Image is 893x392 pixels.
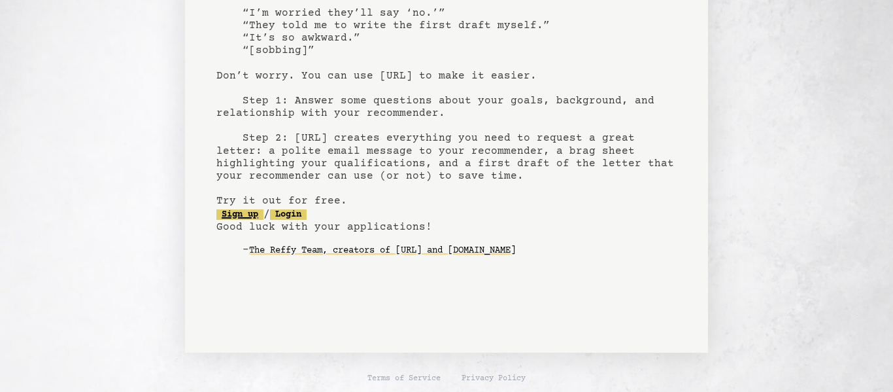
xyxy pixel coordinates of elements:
[243,244,677,257] div: -
[462,374,526,384] a: Privacy Policy
[249,240,516,261] a: The Reffy Team, creators of [URL] and [DOMAIN_NAME]
[367,374,441,384] a: Terms of Service
[216,209,263,220] a: Sign up
[270,209,307,220] a: Login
